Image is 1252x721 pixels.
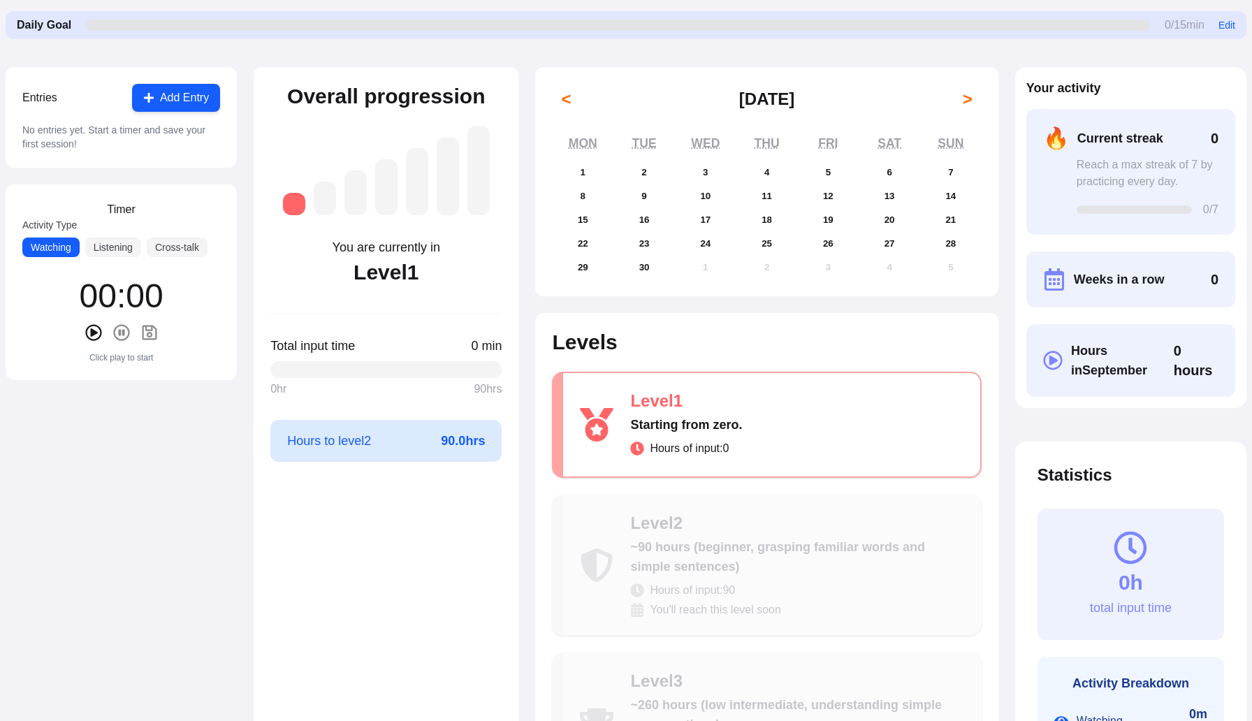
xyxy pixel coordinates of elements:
[1203,201,1218,218] span: 0 /7
[675,232,736,256] button: September 24, 2025
[691,136,720,150] abbr: Wednesday
[85,238,141,257] button: Listening
[823,214,834,225] abbr: September 19, 2025
[1165,17,1204,34] span: 0 / 15 min
[859,184,920,208] button: September 13, 2025
[1071,341,1174,380] span: Hours in September
[797,208,859,232] button: September 19, 2025
[920,208,982,232] button: September 21, 2025
[578,214,588,225] abbr: September 15, 2025
[963,88,973,110] span: >
[641,167,646,177] abbr: September 2, 2025
[552,208,613,232] button: September 15, 2025
[1119,570,1143,595] div: 0h
[354,260,418,285] div: Level 1
[630,670,963,692] div: Level 3
[552,256,613,279] button: September 29, 2025
[948,167,953,177] abbr: September 7, 2025
[107,201,135,218] h3: Timer
[823,238,834,249] abbr: September 26, 2025
[283,193,305,215] div: Level 1: Starting from zero.
[1054,673,1207,693] h3: Activity Breakdown
[581,167,585,177] abbr: September 1, 2025
[675,256,736,279] button: October 1, 2025
[552,330,981,355] h2: Levels
[1174,341,1218,380] span: Click to toggle between decimal and time format
[675,184,736,208] button: September 10, 2025
[578,238,588,249] abbr: September 22, 2025
[581,191,585,201] abbr: September 8, 2025
[22,89,57,106] h3: Entries
[467,126,490,215] div: Level 7: ~2,625 hours (near-native, understanding most media and conversations fluently)
[22,218,220,232] label: Activity Type
[1090,598,1172,618] div: total input time
[945,191,956,201] abbr: September 14, 2025
[287,84,485,109] h2: Overall progression
[859,256,920,279] button: October 4, 2025
[1026,78,1235,98] h2: Your activity
[552,85,580,113] button: <
[1074,270,1165,289] span: Weeks in a row
[920,161,982,184] button: September 7, 2025
[1038,464,1224,486] h2: Statistics
[920,184,982,208] button: September 14, 2025
[797,232,859,256] button: September 26, 2025
[147,238,208,257] button: Cross-talk
[675,208,736,232] button: September 17, 2025
[22,123,220,151] div: No entries yet. Start a timer and save your first session!
[736,208,798,232] button: September 18, 2025
[826,262,831,272] abbr: October 3, 2025
[630,390,963,412] div: Level 1
[441,431,485,451] span: 90.0 hrs
[736,184,798,208] button: September 11, 2025
[920,232,982,256] button: September 28, 2025
[736,256,798,279] button: October 2, 2025
[1043,126,1069,151] span: 🔥
[375,159,398,215] div: Level 4: ~525 hours (intermediate, understanding more complex conversations)
[406,148,428,215] div: Level 5: ~1,050 hours (high intermediate, understanding most everyday content)
[613,232,675,256] button: September 23, 2025
[22,238,80,257] button: Watching
[859,208,920,232] button: September 20, 2025
[945,214,956,225] abbr: September 21, 2025
[736,232,798,256] button: September 25, 2025
[700,214,711,225] abbr: September 17, 2025
[613,208,675,232] button: September 16, 2025
[613,161,675,184] button: September 2, 2025
[1077,129,1163,148] span: Current streak
[736,161,798,184] button: September 4, 2025
[1077,156,1218,190] div: Reach a max streak of 7 by practicing every day.
[755,136,780,150] abbr: Thursday
[270,336,355,356] span: Total input time
[650,440,729,457] span: Hours of input: 0
[823,191,834,201] abbr: September 12, 2025
[878,136,901,150] abbr: Saturday
[639,238,650,249] abbr: September 23, 2025
[287,431,371,451] span: Hours to level 2
[700,191,711,201] abbr: September 10, 2025
[650,602,780,618] span: You'll reach this level soon
[650,582,735,599] span: Hours of input: 90
[314,182,336,215] div: Level 2: ~90 hours (beginner, grasping familiar words and simple sentences)
[703,167,708,177] abbr: September 3, 2025
[641,191,646,201] abbr: September 9, 2025
[938,136,963,150] abbr: Sunday
[89,352,153,363] div: Click play to start
[797,184,859,208] button: September 12, 2025
[885,238,895,249] abbr: September 27, 2025
[270,381,286,398] span: 0 hr
[826,167,831,177] abbr: September 5, 2025
[613,256,675,279] button: September 30, 2025
[17,17,71,34] span: Daily Goal
[552,184,613,208] button: September 8, 2025
[764,262,769,272] abbr: October 2, 2025
[552,161,613,184] button: September 1, 2025
[613,184,675,208] button: September 9, 2025
[762,214,772,225] abbr: September 18, 2025
[764,167,769,177] abbr: September 4, 2025
[132,84,220,112] button: Add Entry
[887,262,891,272] abbr: October 4, 2025
[700,238,711,249] abbr: September 24, 2025
[437,137,459,215] div: Level 6: ~1,750 hours (advanced, understanding native media with effort)
[797,256,859,279] button: October 3, 2025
